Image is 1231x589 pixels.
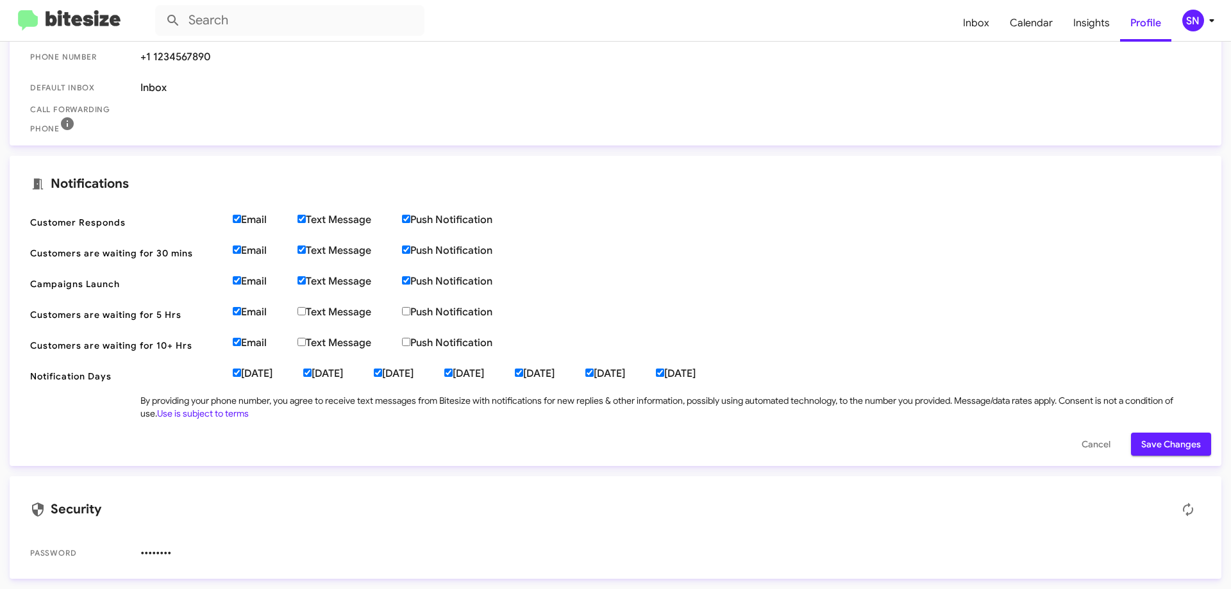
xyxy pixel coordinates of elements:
[233,213,297,226] label: Email
[233,276,241,285] input: Email
[30,278,222,290] span: Campaigns Launch
[30,370,222,383] span: Notification Days
[297,244,402,257] label: Text Message
[297,215,306,223] input: Text Message
[30,216,222,229] span: Customer Responds
[656,367,726,380] label: [DATE]
[30,247,222,260] span: Customers are waiting for 30 mins
[30,81,130,94] span: Default Inbox
[233,369,241,377] input: [DATE]
[297,245,306,254] input: Text Message
[233,336,297,349] label: Email
[656,369,664,377] input: [DATE]
[515,369,523,377] input: [DATE]
[303,369,312,377] input: [DATE]
[233,338,241,346] input: Email
[402,336,523,349] label: Push Notification
[297,307,306,315] input: Text Message
[1000,4,1063,42] a: Calendar
[30,497,1201,522] mat-card-title: Security
[402,338,410,346] input: Push Notification
[402,245,410,254] input: Push Notification
[374,367,444,380] label: [DATE]
[233,307,241,315] input: Email
[233,215,241,223] input: Email
[402,276,410,285] input: Push Notification
[297,213,402,226] label: Text Message
[402,307,410,315] input: Push Notification
[1082,433,1110,456] span: Cancel
[1063,4,1120,42] a: Insights
[233,275,297,288] label: Email
[140,394,1201,420] div: By providing your phone number, you agree to receive text messages from Bitesize with notificatio...
[30,176,1201,192] mat-card-title: Notifications
[140,547,1201,560] span: ••••••••
[1071,433,1121,456] button: Cancel
[233,367,303,380] label: [DATE]
[402,213,523,226] label: Push Notification
[585,367,656,380] label: [DATE]
[30,308,222,321] span: Customers are waiting for 5 Hrs
[1141,433,1201,456] span: Save Changes
[155,5,424,36] input: Search
[444,369,453,377] input: [DATE]
[297,338,306,346] input: Text Message
[303,367,374,380] label: [DATE]
[297,276,306,285] input: Text Message
[444,367,515,380] label: [DATE]
[30,339,222,352] span: Customers are waiting for 10+ Hrs
[233,244,297,257] label: Email
[515,367,585,380] label: [DATE]
[297,275,402,288] label: Text Message
[30,547,130,560] span: Password
[374,369,382,377] input: [DATE]
[297,336,402,349] label: Text Message
[402,275,523,288] label: Push Notification
[157,408,249,419] a: Use is subject to terms
[953,4,1000,42] a: Inbox
[233,245,241,254] input: Email
[1120,4,1171,42] a: Profile
[1131,433,1211,456] button: Save Changes
[1182,10,1204,31] div: SN
[233,306,297,319] label: Email
[140,51,1201,63] span: +1 1234567890
[402,215,410,223] input: Push Notification
[297,306,402,319] label: Text Message
[402,244,523,257] label: Push Notification
[402,306,523,319] label: Push Notification
[1171,10,1217,31] button: SN
[30,103,130,135] span: Call Forwarding Phone
[140,81,1201,94] span: Inbox
[585,369,594,377] input: [DATE]
[30,51,130,63] span: Phone number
